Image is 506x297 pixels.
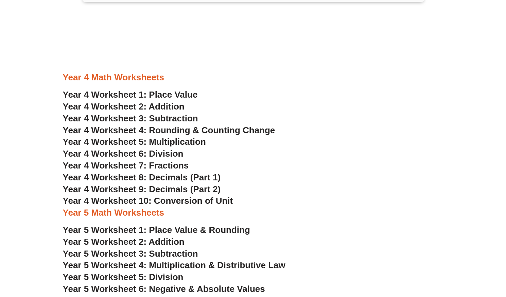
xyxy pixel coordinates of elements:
a: Year 4 Worksheet 5: Multiplication [63,137,206,147]
a: Year 5 Worksheet 1: Place Value & Rounding [63,225,250,235]
iframe: Chat Widget [393,220,506,297]
a: Year 4 Worksheet 6: Division [63,148,184,159]
a: Year 5 Worksheet 4: Multiplication & Distributive Law [63,260,285,270]
a: Year 4 Worksheet 10: Conversion of Unit [63,196,233,206]
a: Year 4 Worksheet 4: Rounding & Counting Change [63,125,275,135]
a: Year 5 Worksheet 6: Negative & Absolute Values [63,284,265,294]
a: Year 5 Worksheet 5: Division [63,272,184,282]
a: Year 5 Worksheet 2: Addition [63,237,185,247]
a: Year 4 Worksheet 9: Decimals (Part 2) [63,184,221,194]
a: Year 4 Worksheet 7: Fractions [63,160,189,171]
a: Year 4 Worksheet 2: Addition [63,101,185,112]
a: Year 5 Worksheet 3: Subtraction [63,249,198,259]
a: Year 4 Worksheet 8: Decimals (Part 1) [63,172,221,182]
h3: Year 5 Math Worksheets [63,207,443,219]
a: Year 4 Worksheet 1: Place Value [63,90,198,100]
h3: Year 4 Math Worksheets [63,72,443,83]
a: Year 4 Worksheet 3: Subtraction [63,113,198,123]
